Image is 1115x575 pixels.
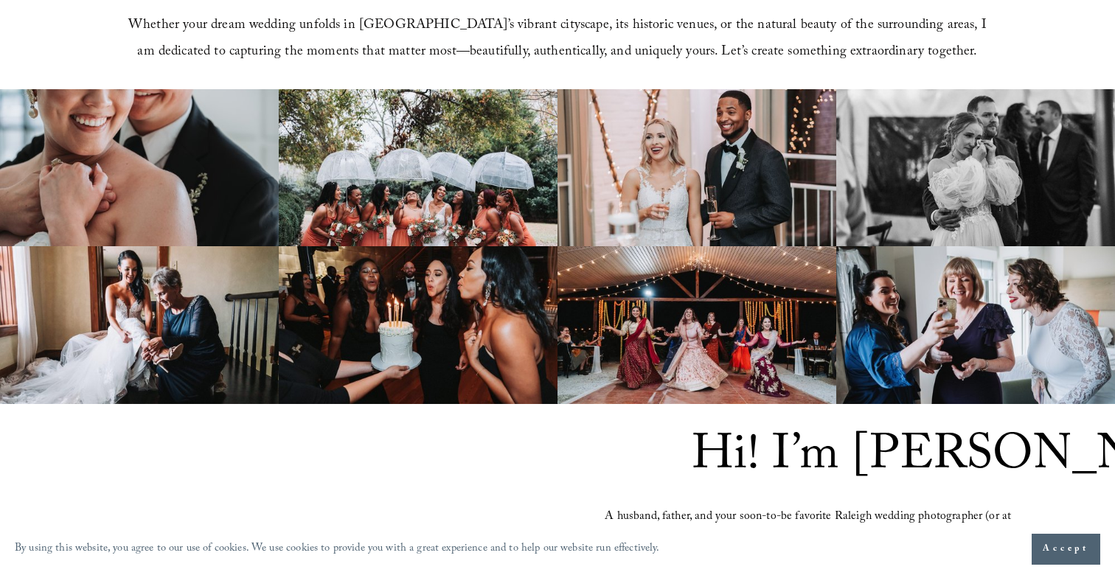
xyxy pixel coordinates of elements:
span: Whether your dream wedding unfolds in [GEOGRAPHIC_DATA]’s vibrant cityscape, its historic venues,... [128,15,990,64]
img: Bride in wedding dress wiping tears, embraced by groom, with guests in background during a weddin... [836,89,1115,247]
span: Accept [1043,542,1089,557]
button: Accept [1032,534,1100,565]
img: Bride and bridesmaids holding clear umbrellas and bouquets, wearing peach dresses, laughing toget... [279,89,557,247]
img: A group of women in colorful traditional Indian attire dancing under a decorated canopy with stri... [557,246,836,404]
img: Bride and groom smiling and holding champagne glasses at a wedding reception, with decorative lig... [557,89,836,247]
img: Three women in black dresses blowing out candles on a cake at a party. [279,246,557,404]
span: A husband, father, and your soon-to-be favorite Raleigh wedding photographer (or at least I hope ... [605,507,1020,573]
img: Three women in a room smiling and looking at a smartphone. One woman is wearing a white lace dress. [836,246,1115,404]
p: By using this website, you agree to our use of cookies. We use cookies to provide you with a grea... [15,539,660,560]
